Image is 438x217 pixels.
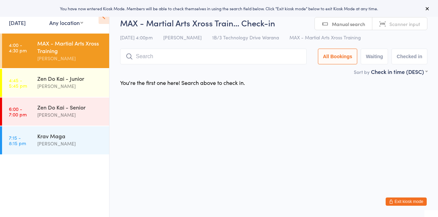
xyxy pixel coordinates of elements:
div: [PERSON_NAME] [37,54,103,62]
a: [DATE] [9,19,26,26]
div: MAX - Martial Arts Xross Training [37,39,103,54]
a: 6:00 -7:00 pmZen Do Kai - Senior[PERSON_NAME] [2,98,109,126]
span: 1B/3 Technology Drive Warana [212,34,279,41]
button: Exit kiosk mode [386,197,427,206]
span: MAX - Martial Arts Xross Training [289,34,361,41]
div: Any location [49,19,83,26]
div: Krav Maga [37,132,103,140]
span: Manual search [332,21,365,27]
span: [DATE] 4:00pm [120,34,153,41]
div: You have now entered Kiosk Mode. Members will be able to check themselves in using the search fie... [11,5,427,11]
div: [PERSON_NAME] [37,82,103,90]
span: Scanner input [389,21,420,27]
span: [PERSON_NAME] [163,34,202,41]
button: Waiting [361,49,388,64]
h2: MAX - Martial Arts Xross Train… Check-in [120,17,427,28]
label: Sort by [354,68,370,75]
time: 6:00 - 7:00 pm [9,106,27,117]
a: 7:15 -8:15 pmKrav Maga[PERSON_NAME] [2,126,109,154]
time: 7:15 - 8:15 pm [9,135,26,146]
a: 4:45 -5:45 pmZen Do Kai - Junior[PERSON_NAME] [2,69,109,97]
div: [PERSON_NAME] [37,140,103,148]
button: All Bookings [318,49,358,64]
input: Search [120,49,307,64]
time: 4:00 - 4:30 pm [9,42,27,53]
div: Zen Do Kai - Junior [37,75,103,82]
a: 4:00 -4:30 pmMAX - Martial Arts Xross Training[PERSON_NAME] [2,34,109,68]
time: 4:45 - 5:45 pm [9,77,27,88]
div: You're the first one here! Search above to check in. [120,79,245,86]
div: [PERSON_NAME] [37,111,103,119]
div: Zen Do Kai - Senior [37,103,103,111]
button: Checked in [391,49,427,64]
div: Check in time (DESC) [371,68,427,75]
